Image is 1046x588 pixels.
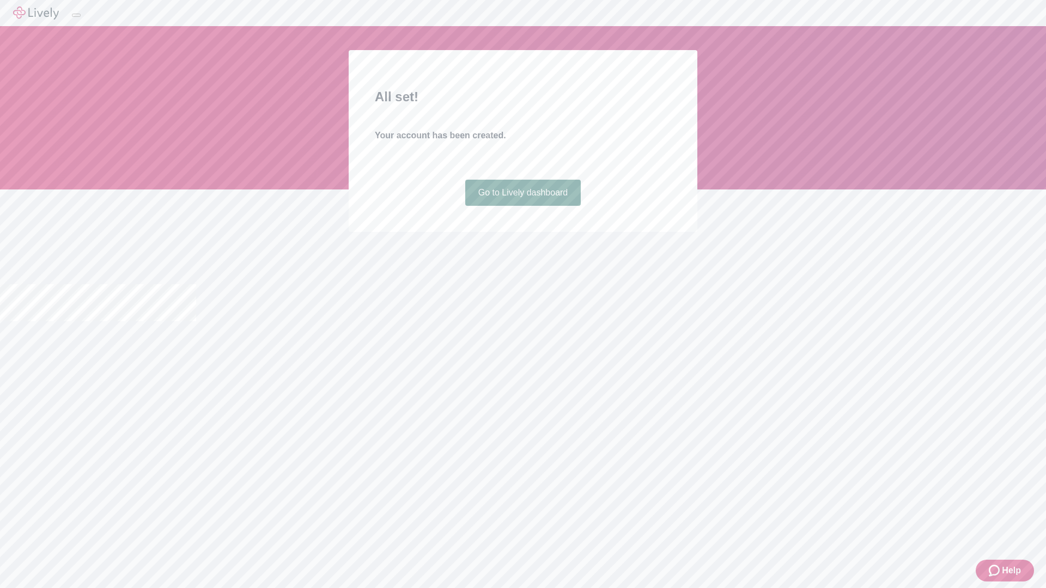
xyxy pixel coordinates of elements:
[13,7,59,20] img: Lively
[375,129,671,142] h4: Your account has been created.
[72,14,81,17] button: Log out
[465,180,581,206] a: Go to Lively dashboard
[976,560,1034,581] button: Zendesk support iconHelp
[1002,564,1021,577] span: Help
[375,87,671,107] h2: All set!
[989,564,1002,577] svg: Zendesk support icon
